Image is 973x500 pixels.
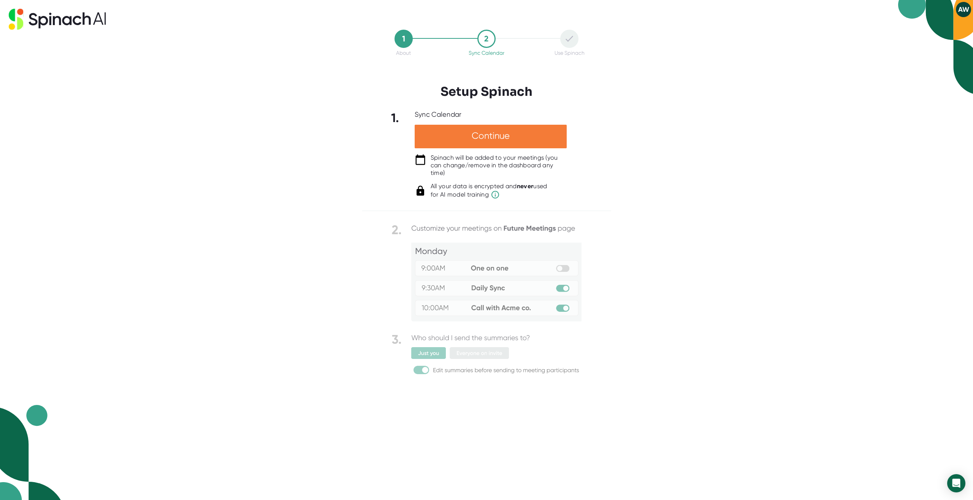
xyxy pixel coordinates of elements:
[555,50,585,56] div: Use Spinach
[391,222,582,377] img: Following steps give you control of meetings that spinach can join
[396,50,411,56] div: About
[956,2,971,17] button: AW
[431,190,547,199] span: for AI model training
[441,84,532,99] h3: Setup Spinach
[391,111,399,125] b: 1.
[947,474,965,492] div: Open Intercom Messenger
[395,30,413,48] div: 1
[517,183,534,190] b: never
[415,125,567,148] div: Continue
[477,30,496,48] div: 2
[431,183,547,199] div: All your data is encrypted and used
[431,154,567,177] div: Spinach will be added to your meetings (you can change/remove in the dashboard any time)
[415,110,462,119] div: Sync Calendar
[469,50,504,56] div: Sync Calendar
